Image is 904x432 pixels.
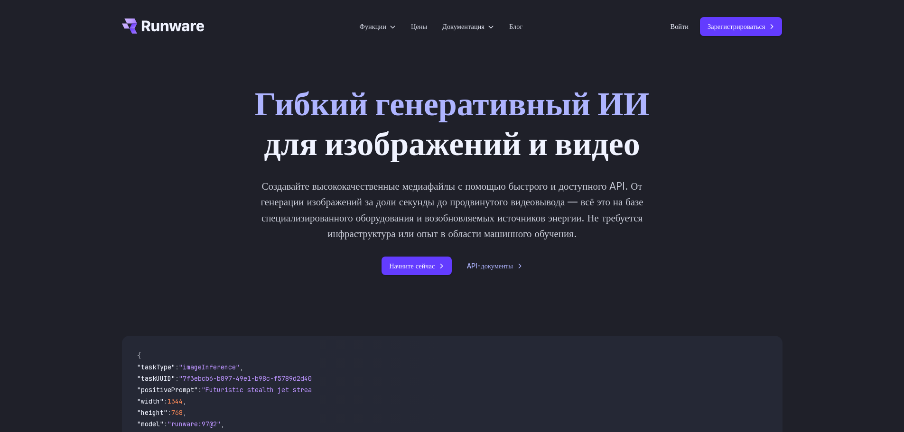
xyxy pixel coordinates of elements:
[164,420,168,428] span: :
[411,21,427,32] a: Цены
[509,22,522,30] font: Блог
[221,420,224,428] span: ,
[382,257,452,275] a: Начните сейчас
[137,420,164,428] span: "model"
[168,408,171,417] span: :
[708,22,765,30] font: Зарегистрироваться
[122,18,205,34] a: Перейти к /
[137,408,168,417] span: "height"
[164,397,168,405] span: :
[264,123,640,163] font: для изображений и видео
[261,180,643,239] font: Создавайте высококачественные медиафайлы с помощью быстрого и доступного API. От генерации изобра...
[137,386,198,394] span: "positivePrompt"
[700,17,782,36] a: Зарегистрироваться
[137,351,141,360] span: {
[168,397,183,405] span: 1344
[179,374,323,383] span: "7f3ebcb6-b897-49e1-b98c-f5789d2d40d7"
[198,386,202,394] span: :
[179,363,240,371] span: "imageInference"
[137,374,175,383] span: "taskUUID"
[509,21,522,32] a: Блог
[171,408,183,417] span: 768
[442,22,485,30] font: Документация
[202,386,547,394] span: "Futuristic stealth jet streaking through a neon-lit cityscape with glowing purple exhaust"
[240,363,243,371] span: ,
[467,260,522,271] a: API-документы
[671,22,689,30] font: Войти
[360,22,386,30] font: Функции
[183,397,186,405] span: ,
[467,262,513,270] font: API-документы
[137,363,175,371] span: "taskType"
[168,420,221,428] span: "runware:97@2"
[671,21,689,32] a: Войти
[175,374,179,383] span: :
[255,83,649,123] font: Гибкий генеративный ИИ
[411,22,427,30] font: Цены
[137,397,164,405] span: "width"
[183,408,186,417] span: ,
[175,363,179,371] span: :
[389,262,435,270] font: Начните сейчас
